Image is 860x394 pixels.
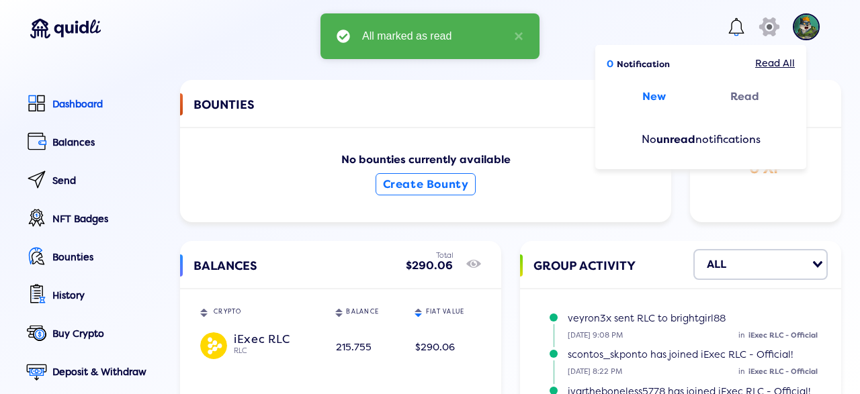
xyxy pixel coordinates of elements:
[533,254,636,295] span: GROUP ACTIVITY
[22,358,161,388] a: Deposit & Withdraw
[748,367,818,376] span: iExec RLC - Official
[22,90,161,120] a: Dashboard
[52,213,161,225] div: NFT Badges
[415,336,480,359] div: $290.06
[607,56,613,72] div: 0
[730,253,810,276] input: Search for option
[406,252,453,260] div: Total
[642,89,666,105] div: New
[755,56,795,72] div: Read All
[597,132,805,148] div: No notifications
[362,28,507,44] div: All marked as read
[656,133,695,146] b: unread
[22,166,161,197] a: Send
[52,99,161,110] div: Dashboard
[507,28,523,44] button: close
[193,154,658,208] div: No bounties currently available
[52,175,161,187] div: Send
[617,59,670,70] span: Notification
[703,160,828,178] div: 0 XP
[748,331,818,340] span: iExec RLC - Official
[52,137,161,148] div: Balances
[568,312,726,324] span: veyron3x sent RLC to brightgirl88
[22,243,161,273] a: Bounties
[336,341,372,353] span: 215.755
[234,346,321,356] div: RLC
[568,368,824,376] small: [DATE] 8:22 PM
[376,173,476,195] button: Create Bounty
[22,281,161,311] a: History
[52,252,161,263] div: Bounties
[738,331,745,340] span: in
[234,332,321,344] div: iExec RLC
[200,332,227,359] img: RLC
[568,348,793,360] span: scontos_skponto has joined iExec RLC - Official!
[52,328,161,340] div: Buy Crypto
[22,205,161,235] a: NFT Badges
[707,253,726,276] div: ALL
[22,319,161,350] a: Buy Crypto
[193,254,257,295] span: BALANCES
[693,249,828,280] div: Search for option
[406,259,453,272] div: $290.06
[22,128,161,158] a: Balances
[52,366,161,378] div: Deposit & Withdraw
[193,93,255,134] span: BOUNTIES
[730,89,759,105] div: Read
[568,332,824,340] small: [DATE] 9:08 PM
[793,13,820,40] img: account
[738,367,745,376] span: in
[52,290,161,301] div: History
